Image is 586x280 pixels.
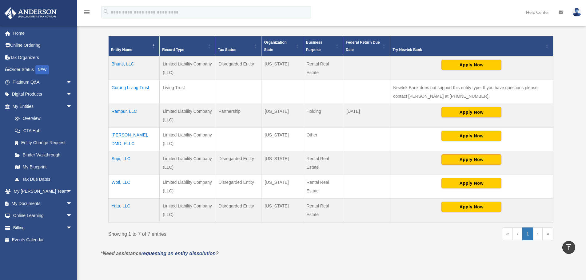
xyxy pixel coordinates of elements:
th: Tax Status: Activate to sort [215,36,261,57]
div: NEW [35,65,49,74]
a: My Blueprint [9,161,78,173]
a: Tax Organizers [4,51,82,64]
i: search [103,8,110,15]
td: Disregarded Entity [215,151,261,175]
td: [US_STATE] [261,199,303,223]
a: Order StatusNEW [4,64,82,76]
td: Other [303,128,343,151]
td: Limited Liability Company (LLC) [160,56,215,80]
span: Business Purpose [306,40,322,52]
a: requesting an entity dissolution [141,251,216,256]
span: arrow_drop_down [66,222,78,234]
a: Billingarrow_drop_down [4,222,82,234]
td: Disregarded Entity [215,199,261,223]
a: My [PERSON_NAME] Teamarrow_drop_down [4,185,82,198]
span: arrow_drop_down [66,210,78,222]
a: menu [83,11,90,16]
span: Record Type [162,48,184,52]
span: Organization State [264,40,286,52]
a: My Entitiesarrow_drop_down [4,100,78,112]
img: Anderson Advisors Platinum Portal [3,7,58,19]
a: Next [533,227,543,240]
span: arrow_drop_down [66,88,78,101]
th: Entity Name: Activate to invert sorting [108,36,160,57]
th: Federal Return Due Date: Activate to sort [343,36,390,57]
a: First [502,227,513,240]
button: Apply Now [441,154,501,165]
span: arrow_drop_down [66,76,78,89]
td: [DATE] [343,104,390,128]
td: Limited Liability Company (LLC) [160,175,215,199]
th: Try Newtek Bank : Activate to sort [390,36,553,57]
a: Overview [9,112,75,125]
a: Events Calendar [4,234,82,246]
td: Rental Real Estate [303,175,343,199]
td: Newtek Bank does not support this entity type. If you have questions please contact [PERSON_NAME]... [390,80,553,104]
td: Limited Liability Company (LLC) [160,104,215,128]
a: Last [543,227,553,240]
th: Record Type: Activate to sort [160,36,215,57]
a: Previous [513,227,522,240]
td: [US_STATE] [261,175,303,199]
td: Limited Liability Company (LLC) [160,128,215,151]
a: Online Learningarrow_drop_down [4,210,82,222]
span: arrow_drop_down [66,185,78,198]
div: Showing 1 to 7 of 7 entries [108,227,326,239]
button: Apply Now [441,202,501,212]
a: Home [4,27,82,39]
td: Rental Real Estate [303,199,343,223]
td: Partnership [215,104,261,128]
button: Apply Now [441,60,501,70]
td: Limited Liability Company (LLC) [160,151,215,175]
a: Entity Change Request [9,137,78,149]
span: Tax Status [218,48,236,52]
a: vertical_align_top [562,241,575,254]
th: Business Purpose: Activate to sort [303,36,343,57]
em: *Need assistance ? [101,251,219,256]
td: Rental Real Estate [303,151,343,175]
td: Living Trust [160,80,215,104]
td: Disregarded Entity [215,175,261,199]
td: [US_STATE] [261,104,303,128]
td: Supi, LLC [108,151,160,175]
a: My Documentsarrow_drop_down [4,197,82,210]
a: CTA Hub [9,124,78,137]
td: [US_STATE] [261,151,303,175]
a: Online Ordering [4,39,82,52]
span: arrow_drop_down [66,100,78,113]
td: [US_STATE] [261,56,303,80]
td: Bhunti, LLC [108,56,160,80]
th: Organization State: Activate to sort [261,36,303,57]
td: Disregarded Entity [215,56,261,80]
img: User Pic [572,8,581,17]
button: Apply Now [441,178,501,188]
td: Limited Liability Company (LLC) [160,199,215,223]
i: vertical_align_top [565,243,572,251]
a: Digital Productsarrow_drop_down [4,88,82,101]
td: Yata, LLC [108,199,160,223]
div: Try Newtek Bank [393,46,544,53]
a: Binder Walkthrough [9,149,78,161]
span: arrow_drop_down [66,197,78,210]
td: Gurung Living Trust [108,80,160,104]
i: menu [83,9,90,16]
td: Rental Real Estate [303,56,343,80]
a: Tax Due Dates [9,173,78,185]
td: [US_STATE] [261,128,303,151]
td: [PERSON_NAME], DMD, PLLC [108,128,160,151]
button: Apply Now [441,107,501,117]
td: Woti, LLC [108,175,160,199]
span: Entity Name [111,48,132,52]
a: 1 [522,227,533,240]
span: Federal Return Due Date [346,40,380,52]
td: Holding [303,104,343,128]
td: Rampur, LLC [108,104,160,128]
a: Platinum Q&Aarrow_drop_down [4,76,82,88]
button: Apply Now [441,131,501,141]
